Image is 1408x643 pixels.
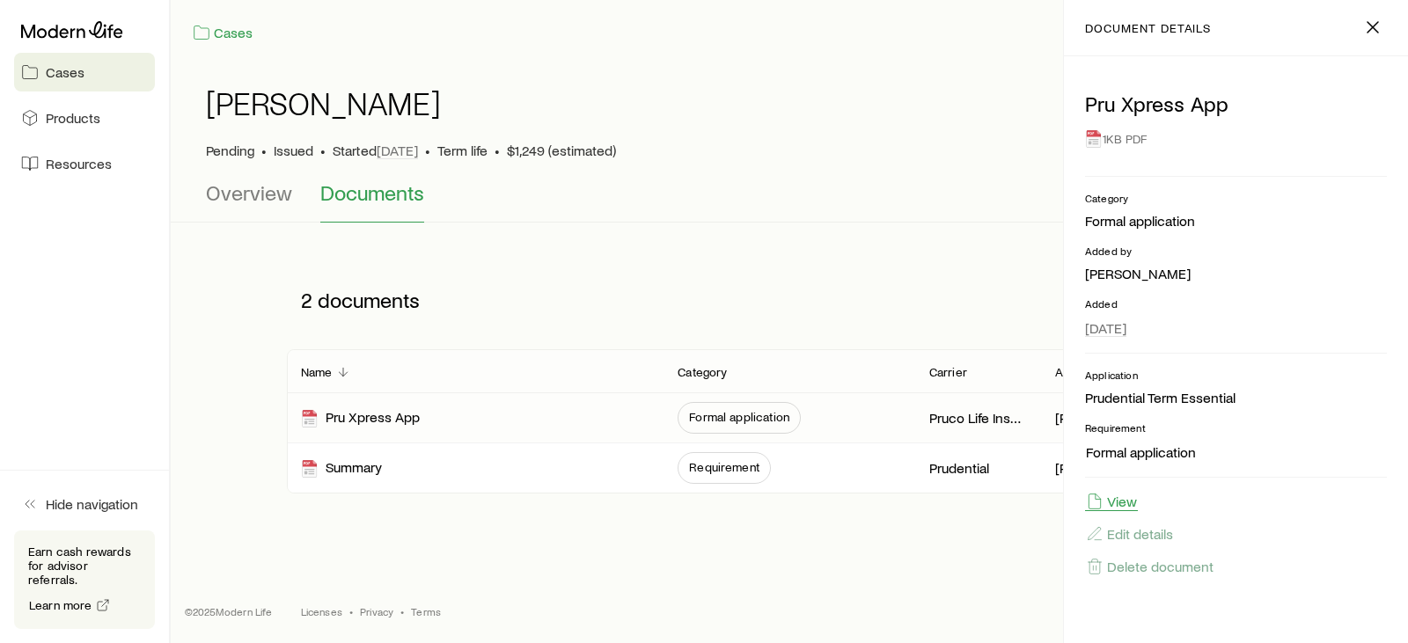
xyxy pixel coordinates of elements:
p: [PERSON_NAME] [1055,409,1153,427]
span: Issued [274,142,313,159]
span: Hide navigation [46,495,138,513]
p: Added by [1055,365,1108,379]
p: Started [333,142,418,159]
span: Cases [46,63,84,81]
button: View [1085,492,1138,511]
span: Products [46,109,100,127]
span: • [495,142,500,159]
span: • [425,142,430,159]
p: Pru Xpress App [1085,91,1387,116]
p: Category [678,365,727,379]
a: Prudential Term Essential [1085,389,1236,406]
span: Overview [206,180,292,205]
div: Prudential Term Essential [1085,389,1236,407]
span: • [261,142,267,159]
span: Requirement [689,460,759,474]
a: Privacy [360,604,393,618]
a: Formal application [1085,444,1197,461]
p: Category [1085,191,1387,205]
div: Case details tabs [206,180,1373,223]
p: document details [1085,21,1211,35]
a: Cases [192,23,253,43]
span: Formal application [689,410,789,424]
p: © 2025 Modern Life [185,604,273,618]
button: Edit details [1085,524,1174,544]
div: Summary [301,458,382,479]
span: 2 [301,288,312,312]
p: Formal application [1085,212,1387,230]
p: Earn cash rewards for advisor referrals. [28,544,141,587]
span: [DATE] [1085,319,1126,337]
div: 1KB PDF [1085,123,1387,155]
p: Added by [1085,244,1387,258]
a: Products [14,99,155,137]
span: [DATE] [377,142,418,159]
a: Licenses [301,604,342,618]
p: Name [301,365,333,379]
span: Term life [437,142,488,159]
p: [PERSON_NAME] [1085,265,1387,282]
p: Pruco Life Insurance Company [929,409,1027,427]
a: Terms [411,604,441,618]
p: Carrier [929,365,967,379]
a: Cases [14,53,155,91]
p: Pending [206,142,254,159]
p: Requirement [1085,420,1387,435]
span: $1,249 (estimated) [507,142,616,159]
span: Learn more [29,599,92,611]
p: [PERSON_NAME] [1055,459,1153,477]
p: Added [1085,296,1387,311]
button: Delete document [1085,557,1214,576]
p: Prudential [929,459,989,477]
span: • [349,604,353,618]
span: Resources [46,155,112,172]
a: Resources [14,144,155,183]
p: Application [1085,368,1387,382]
span: • [320,142,326,159]
span: • [400,604,404,618]
h1: [PERSON_NAME] [206,85,441,121]
button: Hide navigation [14,485,155,523]
div: Earn cash rewards for advisor referrals.Learn more [14,530,155,629]
span: Documents [320,180,424,205]
span: documents [318,288,420,312]
div: Pru Xpress App [301,408,420,428]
